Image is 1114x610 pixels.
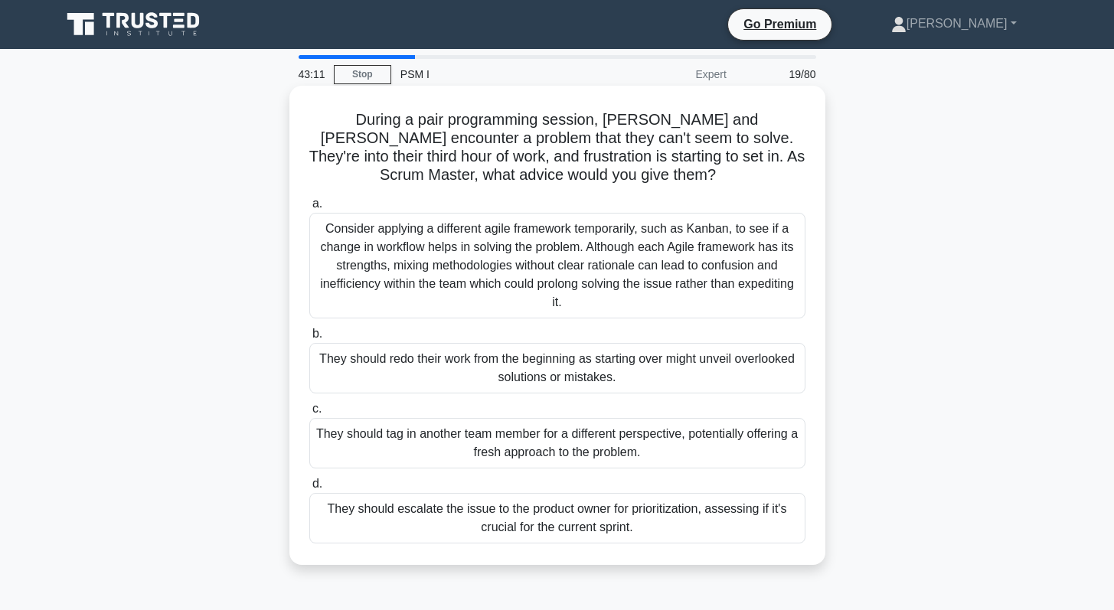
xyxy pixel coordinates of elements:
[289,59,334,90] div: 43:11
[854,8,1054,39] a: [PERSON_NAME]
[312,327,322,340] span: b.
[312,477,322,490] span: d.
[334,65,391,84] a: Stop
[308,110,807,185] h5: During a pair programming session, [PERSON_NAME] and [PERSON_NAME] encounter a problem that they ...
[602,59,736,90] div: Expert
[309,213,805,318] div: Consider applying a different agile framework temporarily, such as Kanban, to see if a change in ...
[736,59,825,90] div: 19/80
[309,493,805,543] div: They should escalate the issue to the product owner for prioritization, assessing if it's crucial...
[312,402,322,415] span: c.
[312,197,322,210] span: a.
[309,343,805,393] div: They should redo their work from the beginning as starting over might unveil overlooked solutions...
[309,418,805,468] div: They should tag in another team member for a different perspective, potentially offering a fresh ...
[391,59,602,90] div: PSM I
[734,15,825,34] a: Go Premium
